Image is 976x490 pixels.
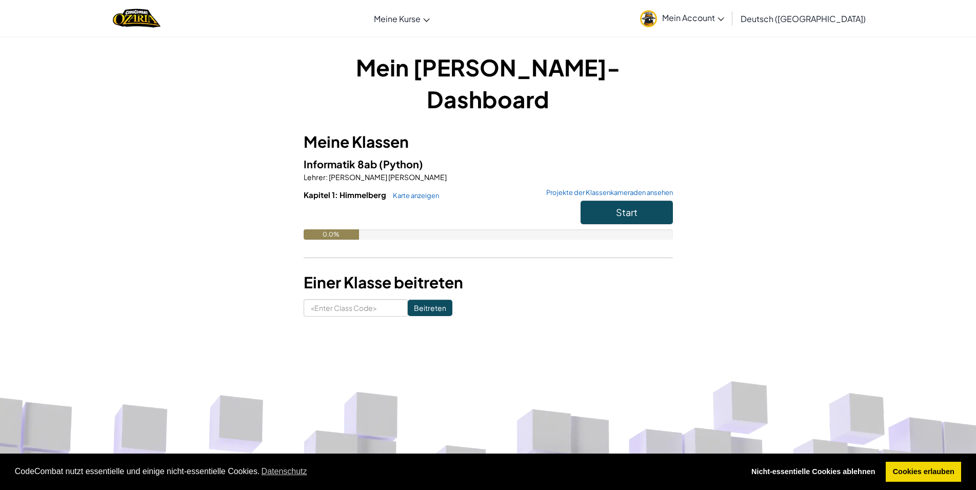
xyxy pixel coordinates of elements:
a: Projekte der Klassenkameraden ansehen [541,189,673,196]
div: 0.0% [304,229,359,240]
a: Meine Kurse [369,5,435,32]
a: Mein Account [635,2,729,34]
span: : [326,172,328,182]
span: (Python) [379,158,423,170]
span: [PERSON_NAME] [PERSON_NAME] [328,172,447,182]
a: Karte anzeigen [388,191,439,200]
h1: Mein [PERSON_NAME]-Dashboard [304,51,673,115]
span: Start [616,206,638,218]
img: Home [113,8,161,29]
a: allow cookies [886,462,961,482]
span: Meine Kurse [374,13,421,24]
button: Start [581,201,673,224]
input: Beitreten [408,300,452,316]
span: Mein Account [662,12,724,23]
span: Deutsch ([GEOGRAPHIC_DATA]) [741,13,866,24]
span: Lehrer [304,172,326,182]
a: learn more about cookies [260,464,308,479]
h3: Meine Klassen [304,130,673,153]
span: Informatik 8ab [304,158,379,170]
span: CodeCombat nutzt essentielle und einige nicht-essentielle Cookies. [15,464,736,479]
h3: Einer Klasse beitreten [304,271,673,294]
input: <Enter Class Code> [304,299,408,317]
a: deny cookies [744,462,882,482]
a: Deutsch ([GEOGRAPHIC_DATA]) [735,5,871,32]
img: avatar [640,10,657,27]
span: Kapitel 1: Himmelberg [304,190,388,200]
a: Ozaria by CodeCombat logo [113,8,161,29]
